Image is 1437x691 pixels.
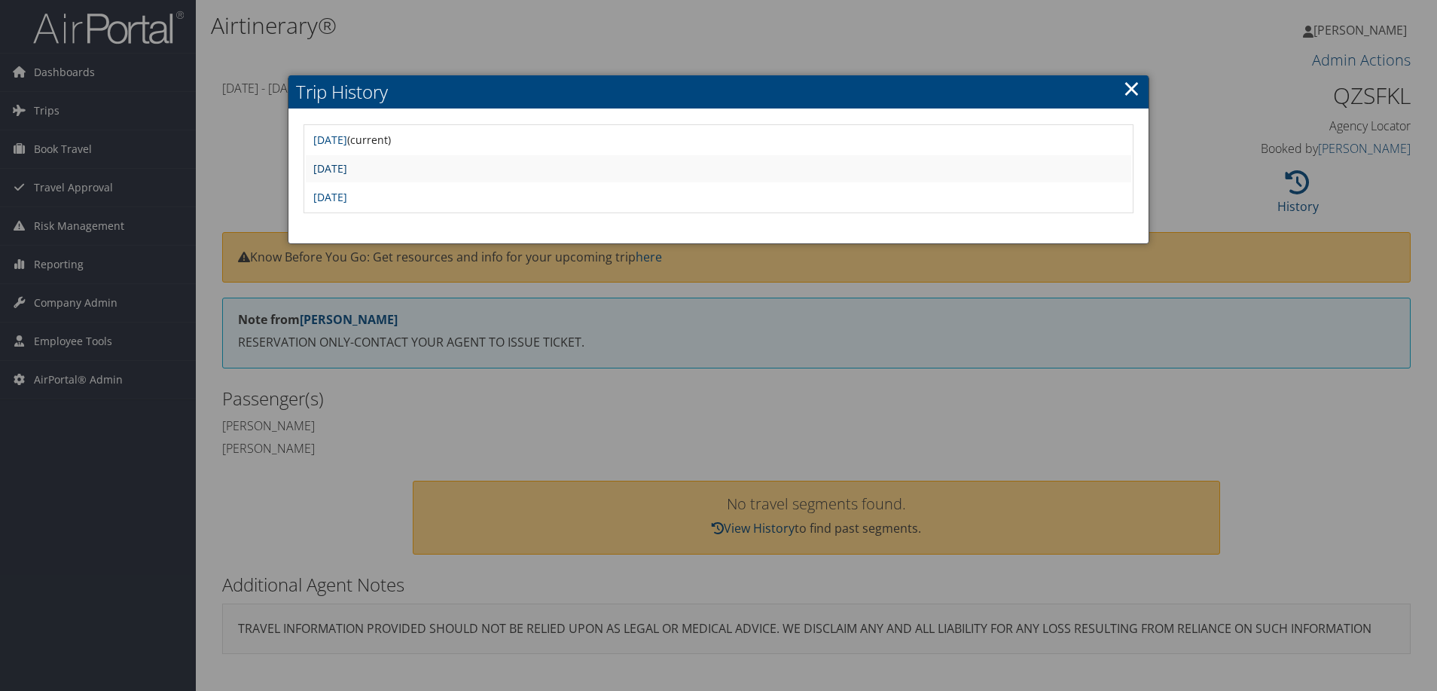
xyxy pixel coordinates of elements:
a: × [1123,73,1140,103]
h2: Trip History [288,75,1149,109]
a: [DATE] [313,133,347,147]
a: [DATE] [313,161,347,176]
a: [DATE] [313,190,347,204]
td: (current) [306,127,1132,154]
